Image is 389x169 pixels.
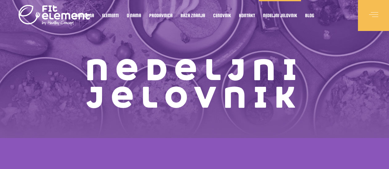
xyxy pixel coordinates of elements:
[239,14,255,17] span: Kontakt
[18,3,91,28] img: logo light
[181,14,205,17] span: Baza znanja
[213,14,231,17] span: Cenovnik
[102,14,119,17] span: Elementi
[127,14,141,17] span: O nama
[305,14,314,17] span: Blog
[149,14,173,17] span: Prodavnica
[263,14,297,17] span: Nedeljni jelovnik
[75,14,94,17] span: Naslovna
[26,57,364,112] h1: Nedeljni jelovnik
